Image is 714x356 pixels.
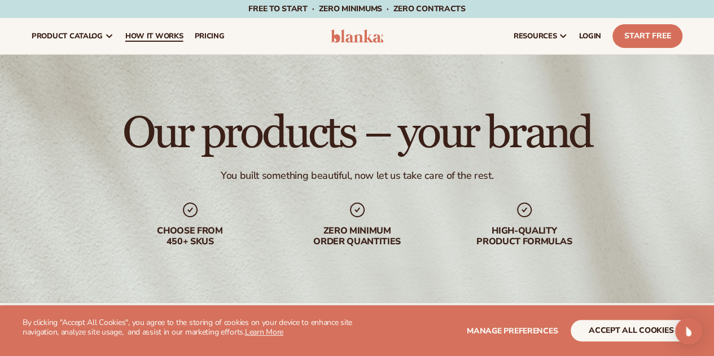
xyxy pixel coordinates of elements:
button: accept all cookies [571,320,691,341]
button: Manage preferences [467,320,558,341]
span: pricing [194,32,224,41]
img: logo [331,29,384,43]
div: You built something beautiful, now let us take care of the rest. [221,169,493,182]
a: pricing [189,18,230,54]
a: LOGIN [573,18,607,54]
a: How It Works [120,18,189,54]
span: LOGIN [579,32,601,41]
h1: Our products – your brand [122,111,592,156]
div: High-quality product formulas [452,226,597,247]
span: Manage preferences [467,326,558,336]
a: product catalog [26,18,120,54]
p: By clicking "Accept All Cookies", you agree to the storing of cookies on your device to enhance s... [23,318,357,337]
a: resources [508,18,573,54]
span: resources [514,32,557,41]
div: Open Intercom Messenger [675,318,702,345]
span: How It Works [125,32,183,41]
a: Start Free [612,24,682,48]
div: Choose from 450+ Skus [118,226,262,247]
a: Learn More [245,327,283,337]
span: product catalog [32,32,103,41]
div: Zero minimum order quantities [285,226,430,247]
span: Free to start · ZERO minimums · ZERO contracts [248,3,465,14]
